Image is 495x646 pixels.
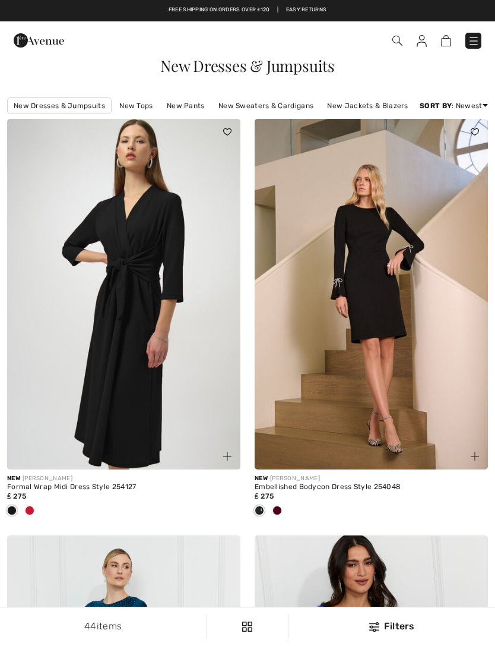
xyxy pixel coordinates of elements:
div: Formal Wrap Midi Dress Style 254127 [7,483,240,491]
div: [PERSON_NAME] [7,474,240,483]
div: Deep cherry [21,502,39,521]
a: New Tops [113,98,158,114]
a: Free shipping on orders over ₤120 [169,6,270,14]
a: New Pants [161,98,211,114]
span: ₤ 275 [7,492,26,500]
a: New Sweaters & Cardigans [212,98,319,114]
div: Deep cherry [268,502,286,521]
img: heart_black_full.svg [223,128,231,135]
span: New Dresses & Jumpsuits [160,55,335,76]
div: Embellished Bodycon Dress Style 254048 [255,483,488,491]
a: 1ère Avenue [14,34,64,45]
span: New [255,475,268,482]
img: Menu [468,35,480,47]
img: plus_v2.svg [223,452,231,461]
span: | [277,6,278,14]
a: New Dresses & Jumpsuits [7,97,112,114]
img: Search [392,36,402,46]
a: Easy Returns [286,6,327,14]
div: : Newest [420,100,488,111]
span: New [7,475,20,482]
img: Shopping Bag [441,35,451,46]
img: Filters [242,622,252,632]
img: Filters [369,622,379,632]
span: ₤ 275 [255,492,274,500]
span: 44 [84,620,97,632]
div: Filters [296,619,488,634]
img: My Info [417,35,427,47]
div: Black [250,502,268,521]
img: Formal Wrap Midi Dress Style 254127. Black [7,119,240,469]
strong: Sort By [420,102,452,110]
div: [PERSON_NAME] [255,474,488,483]
img: heart_black_full.svg [471,128,479,135]
div: Black [3,502,21,521]
img: 1ère Avenue [14,29,64,52]
img: Embellished Bodycon Dress Style 254048. Deep cherry [255,119,488,469]
img: plus_v2.svg [471,452,479,461]
a: New Jackets & Blazers [321,98,414,114]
